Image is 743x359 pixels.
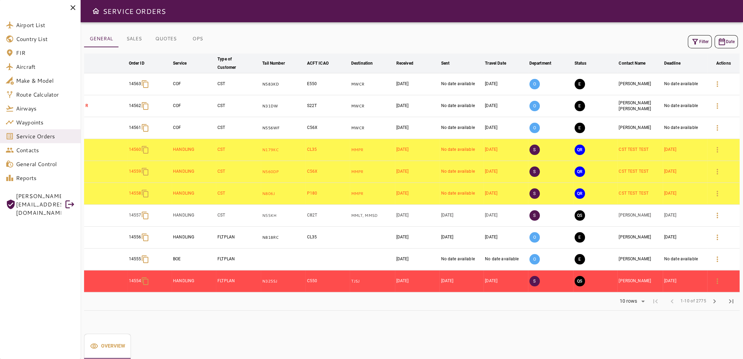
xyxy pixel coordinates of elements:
[129,59,154,67] span: Order ID
[16,63,75,71] span: Aircraft
[663,248,708,270] td: No date available
[575,166,585,177] button: QUOTE REQUESTED
[118,31,150,47] button: SALES
[305,227,349,248] td: CL35
[129,234,141,240] p: 14556
[16,49,75,57] span: FIR
[709,120,726,136] button: Details
[305,117,349,139] td: C56X
[395,73,440,95] td: [DATE]
[172,139,216,161] td: HANDLING
[484,248,528,270] td: No date available
[709,207,726,224] button: Details
[103,6,166,17] h6: SERVICE ORDERS
[351,59,373,67] div: Destination
[663,161,708,183] td: [DATE]
[617,139,662,161] td: CST TEST TEST
[305,161,349,183] td: C56X
[484,117,528,139] td: [DATE]
[305,73,349,95] td: E550
[485,59,515,67] span: Travel Date
[216,205,261,227] td: CST
[663,117,708,139] td: No date available
[216,183,261,205] td: CST
[307,59,328,67] div: ACFT ICAO
[262,147,304,153] p: N179KC
[172,95,216,117] td: COF
[173,59,187,67] div: Service
[129,278,141,284] p: 14554
[575,188,585,199] button: QUOTE REQUESTED
[16,160,75,168] span: General Control
[617,117,662,139] td: [PERSON_NAME]
[709,273,726,289] button: Details
[439,248,484,270] td: No date available
[727,297,735,305] span: last_page
[262,125,304,131] p: N556WF
[529,210,540,221] p: S
[16,104,75,113] span: Airways
[129,190,141,196] p: 14558
[575,59,587,67] div: Status
[395,205,440,227] td: [DATE]
[706,293,723,310] span: Next Page
[216,95,261,117] td: CST
[351,81,394,87] p: MWCR
[617,183,662,205] td: CST TEST TEST
[439,161,484,183] td: No date available
[663,73,708,95] td: No date available
[647,293,664,310] span: First Page
[173,59,196,67] span: Service
[129,256,141,262] p: 14555
[619,59,645,67] div: Contact Name
[709,76,726,92] button: Details
[529,59,551,67] div: Department
[262,213,304,219] p: N55KH
[172,270,216,292] td: HANDLING
[16,21,75,29] span: Airport List
[529,232,540,243] p: O
[216,227,261,248] td: FLTPLAN
[216,117,261,139] td: CST
[529,188,540,199] p: S
[709,141,726,158] button: Details
[16,35,75,43] span: Country List
[709,98,726,114] button: Details
[351,147,394,153] p: MMPR
[16,118,75,127] span: Waypoints
[172,73,216,95] td: COF
[663,205,708,227] td: [DATE]
[305,205,349,227] td: C82T
[16,146,75,154] span: Contacts
[395,270,440,292] td: [DATE]
[217,55,259,72] span: Type of Customer
[216,161,261,183] td: CST
[439,205,484,227] td: [DATE]
[262,235,304,240] p: N818RC
[85,103,126,109] p: R
[723,293,740,310] span: Last Page
[172,205,216,227] td: HANDLING
[529,254,540,264] p: O
[262,59,284,67] div: Tail Number
[305,95,349,117] td: S22T
[529,123,540,133] p: O
[484,227,528,248] td: [DATE]
[615,296,647,307] div: 10 rows
[575,145,585,155] button: QUOTE REQUESTED
[129,212,141,218] p: 14557
[441,59,459,67] span: Sent
[172,161,216,183] td: HANDLING
[529,166,540,177] p: S
[172,248,216,270] td: BOE
[216,73,261,95] td: CST
[439,73,484,95] td: No date available
[84,334,131,359] div: basic tabs example
[396,59,422,67] span: Received
[16,90,75,99] span: Route Calculator
[575,79,585,89] button: EXECUTION
[575,123,585,133] button: EXECUTION
[305,270,349,292] td: C550
[529,101,540,111] p: O
[575,59,596,67] span: Status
